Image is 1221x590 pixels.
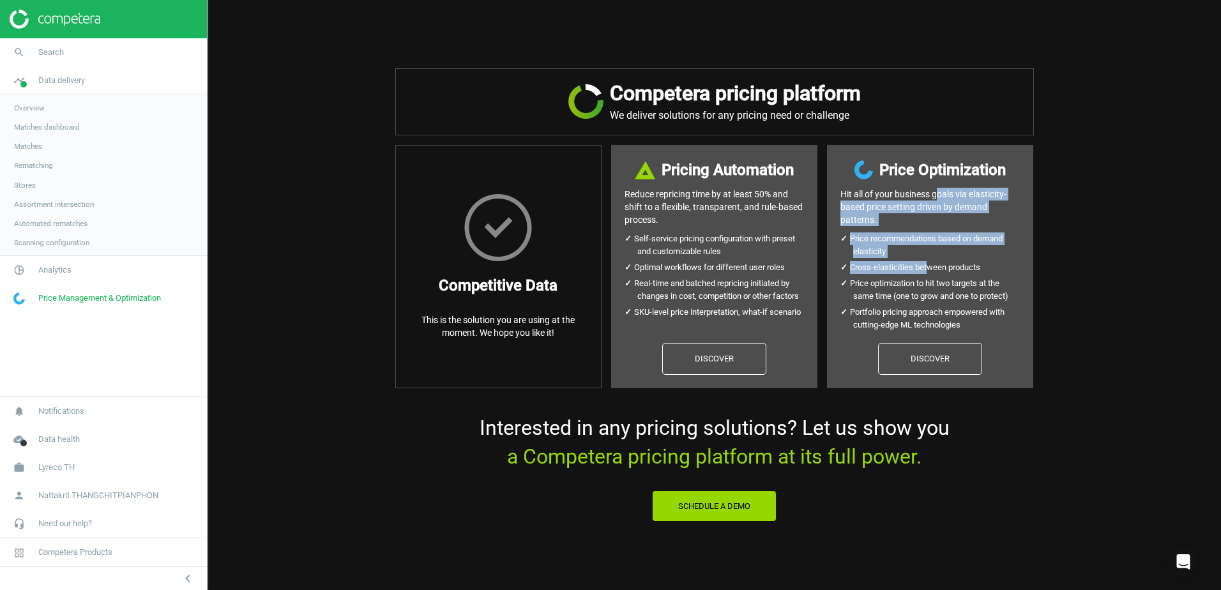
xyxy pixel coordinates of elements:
[1168,547,1199,577] div: Open Intercom Messenger
[652,490,777,522] button: Schedule a Demo
[38,462,75,473] span: Lyreco TH
[637,277,804,303] li: Real-time and batched repricing initiated by changes in cost, competition or other factors
[38,264,72,276] span: Analytics
[409,314,588,339] p: This is the solution you are using at the moment. We hope you like it!
[610,109,861,122] p: We deliver solutions for any pricing need or challenge
[568,84,603,119] img: JRVR7TKHubxRX4WiWFsHXLVQu3oYgKr0EdU6k5jjvBYYAAAAAElFTkSuQmCC
[7,483,31,508] i: person
[637,261,804,274] li: Optimal workflows for different user roles
[7,68,31,93] i: timeline
[38,47,64,58] span: Search
[879,158,1006,181] h3: Price Optimization
[637,306,804,319] li: SKU-level price interpretation, what-if scenario
[14,122,80,132] span: Matches dashboard
[7,511,31,536] i: headset_mic
[840,188,1020,226] p: Hit all of your business goals via elasticity- based price setting driven by demand patterns.
[7,399,31,423] i: notifications
[38,75,85,86] span: Data delivery
[439,274,557,297] h3: Competitive Data
[14,218,87,229] span: Automated rematches
[14,199,94,209] span: Assortment intersection
[7,427,31,451] i: cloud_done
[854,160,873,179] img: wGWNvw8QSZomAAAAABJRU5ErkJggg==
[180,571,195,586] i: chevron_left
[172,570,204,587] button: chevron_left
[38,292,161,304] span: Price Management & Optimization
[395,414,1034,471] p: Interested in any pricing solutions? Let us show you
[14,141,42,151] span: Matches
[507,444,921,469] span: a Competera pricing platform at its full power.
[853,261,1020,274] li: Cross-elasticities between products
[13,292,25,305] img: wGWNvw8QSZomAAAAABJRU5ErkJggg==
[464,194,532,261] img: HxscrLsMTvcLXxPnqlhRQhRi+upeiQYiT7g7j1jdpu6T9n6zgWWHzG7gAAAABJRU5ErkJggg==
[853,277,1020,303] li: Price optimization to hit two targets at the same time (one to grow and one to protect)
[14,180,36,190] span: Stores
[38,518,92,529] span: Need our help?
[7,40,31,64] i: search
[7,455,31,480] i: work
[662,158,794,181] h3: Pricing Automation
[7,258,31,282] i: pie_chart_outlined
[10,10,100,29] img: ajHJNr6hYgQAAAAASUVORK5CYII=
[662,343,766,375] a: Discover
[38,490,158,501] span: Nattakrit THANGCHITPIANPHON
[853,232,1020,258] li: Price recommendations based on demand elasticity
[14,103,45,113] span: Overview
[853,306,1020,331] li: Portfolio pricing approach empowered with cutting-edge ML technologies
[38,405,84,417] span: Notifications
[635,161,655,179] img: DI+PfHAOTJwAAAAASUVORK5CYII=
[38,434,80,445] span: Data health
[14,238,89,248] span: Scanning configuration
[38,547,112,558] span: Competera Products
[878,343,982,375] a: Discover
[14,160,53,170] span: Rematching
[637,232,804,258] li: Self-service pricing configuration with preset and customizable rules
[610,82,861,105] h2: Competera pricing platform
[625,188,804,226] p: Reduce repricing time by at least 50% and shift to a flexible, transparent, and rule-based process.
